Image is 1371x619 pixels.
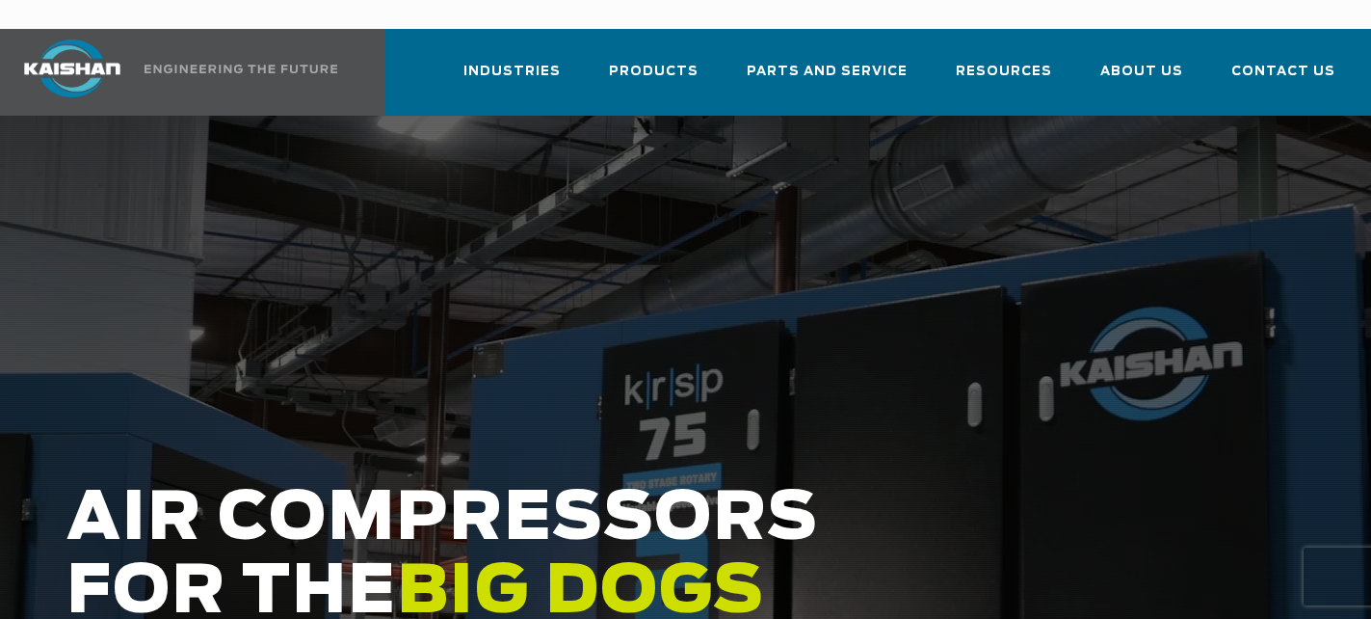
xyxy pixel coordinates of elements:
[1231,61,1335,83] span: Contact Us
[463,61,561,83] span: Industries
[1231,46,1335,112] a: Contact Us
[145,65,337,73] img: Engineering the future
[956,61,1052,83] span: Resources
[747,61,908,83] span: Parts and Service
[956,46,1052,112] a: Resources
[1100,61,1183,83] span: About Us
[1100,46,1183,112] a: About Us
[609,46,699,112] a: Products
[609,61,699,83] span: Products
[463,46,561,112] a: Industries
[747,46,908,112] a: Parts and Service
